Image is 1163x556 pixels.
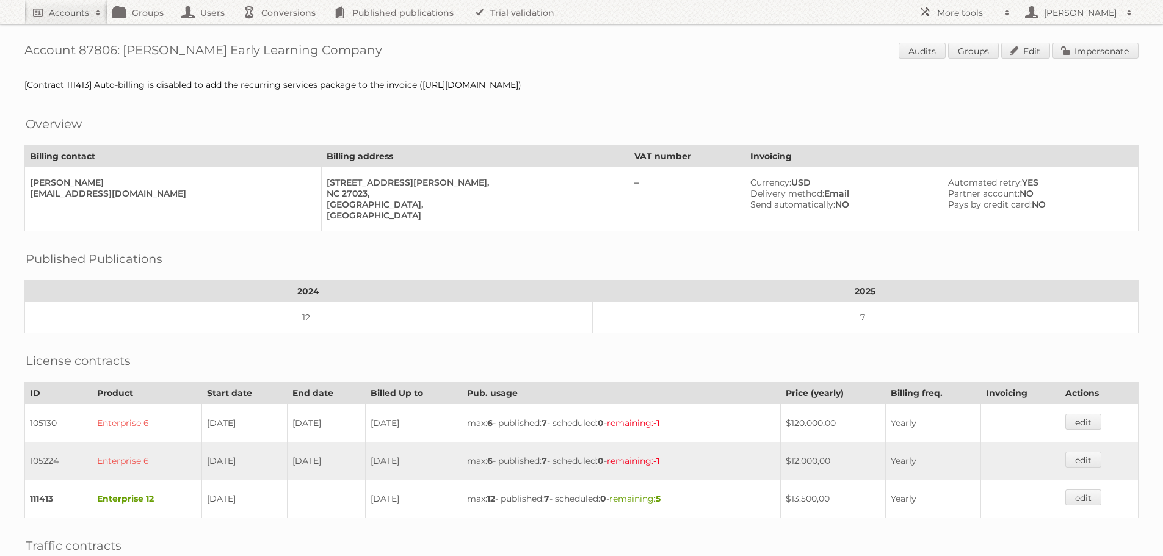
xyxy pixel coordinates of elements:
[92,404,202,442] td: Enterprise 6
[948,188,1128,199] div: NO
[287,404,365,442] td: [DATE]
[462,480,781,518] td: max: - published: - scheduled: -
[25,302,593,333] td: 12
[26,115,82,133] h2: Overview
[948,199,1128,210] div: NO
[26,352,131,370] h2: License contracts
[629,146,745,167] th: VAT number
[26,536,121,555] h2: Traffic contracts
[92,442,202,480] td: Enterprise 6
[598,417,604,428] strong: 0
[592,302,1138,333] td: 7
[25,480,92,518] td: 111413
[462,404,781,442] td: max: - published: - scheduled: -
[487,455,493,466] strong: 6
[327,177,619,188] div: [STREET_ADDRESS][PERSON_NAME],
[750,177,791,188] span: Currency:
[92,383,202,404] th: Product
[26,250,162,268] h2: Published Publications
[1052,43,1139,59] a: Impersonate
[750,188,824,199] span: Delivery method:
[781,442,885,480] td: $12.000,00
[366,480,462,518] td: [DATE]
[487,417,493,428] strong: 6
[781,383,885,404] th: Price (yearly)
[750,188,933,199] div: Email
[750,199,835,210] span: Send automatically:
[653,417,659,428] strong: -1
[327,188,619,199] div: NC 27023,
[948,43,999,59] a: Groups
[948,199,1032,210] span: Pays by credit card:
[885,442,980,480] td: Yearly
[592,281,1138,302] th: 2025
[366,383,462,404] th: Billed Up to
[885,404,980,442] td: Yearly
[1001,43,1050,59] a: Edit
[629,167,745,231] td: –
[899,43,946,59] a: Audits
[202,480,287,518] td: [DATE]
[600,493,606,504] strong: 0
[885,480,980,518] td: Yearly
[781,480,885,518] td: $13.500,00
[653,455,659,466] strong: -1
[24,79,1139,90] div: [Contract 111413] Auto-billing is disabled to add the recurring services package to the invoice (...
[781,404,885,442] td: $120.000,00
[1041,7,1120,19] h2: [PERSON_NAME]
[462,442,781,480] td: max: - published: - scheduled: -
[750,177,933,188] div: USD
[948,177,1022,188] span: Automated retry:
[327,199,619,210] div: [GEOGRAPHIC_DATA],
[366,442,462,480] td: [DATE]
[948,177,1128,188] div: YES
[542,417,547,428] strong: 7
[25,281,593,302] th: 2024
[366,404,462,442] td: [DATE]
[287,442,365,480] td: [DATE]
[30,177,311,188] div: [PERSON_NAME]
[750,199,933,210] div: NO
[49,7,89,19] h2: Accounts
[287,383,365,404] th: End date
[1060,383,1139,404] th: Actions
[30,188,311,199] div: [EMAIL_ADDRESS][DOMAIN_NAME]
[462,383,781,404] th: Pub. usage
[202,442,287,480] td: [DATE]
[92,480,202,518] td: Enterprise 12
[745,146,1139,167] th: Invoicing
[202,404,287,442] td: [DATE]
[544,493,549,504] strong: 7
[656,493,661,504] strong: 5
[487,493,495,504] strong: 12
[607,417,659,428] span: remaining:
[980,383,1060,404] th: Invoicing
[937,7,998,19] h2: More tools
[607,455,659,466] span: remaining:
[25,383,92,404] th: ID
[25,404,92,442] td: 105130
[885,383,980,404] th: Billing freq.
[322,146,629,167] th: Billing address
[25,442,92,480] td: 105224
[1065,414,1101,430] a: edit
[948,188,1020,199] span: Partner account:
[542,455,547,466] strong: 7
[609,493,661,504] span: remaining:
[202,383,287,404] th: Start date
[1065,452,1101,468] a: edit
[25,146,322,167] th: Billing contact
[1065,489,1101,505] a: edit
[598,455,604,466] strong: 0
[24,43,1139,61] h1: Account 87806: [PERSON_NAME] Early Learning Company
[327,210,619,221] div: [GEOGRAPHIC_DATA]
